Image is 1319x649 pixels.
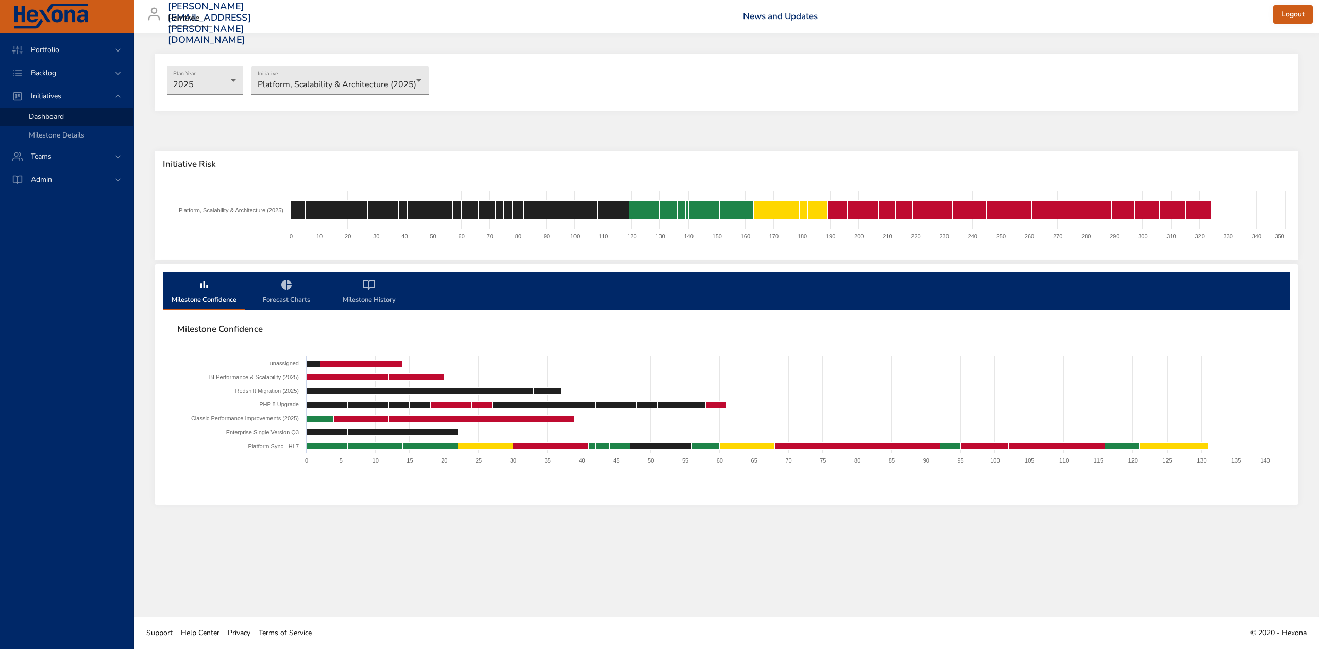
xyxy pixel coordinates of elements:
[854,233,864,240] text: 200
[655,233,665,240] text: 130
[923,457,929,464] text: 90
[407,457,413,464] text: 15
[487,233,493,240] text: 70
[682,457,688,464] text: 55
[1250,628,1307,638] span: © 2020 - Hexona
[251,66,429,95] div: Platform, Scalability & Architecture (2025)
[1128,457,1138,464] text: 120
[1231,457,1241,464] text: 135
[889,457,895,464] text: 85
[648,457,654,464] text: 50
[228,628,250,638] span: Privacy
[1281,8,1305,21] span: Logout
[1273,5,1313,24] button: Logout
[627,233,636,240] text: 120
[179,207,283,213] text: Platform, Scalability & Architecture (2025)
[599,233,608,240] text: 110
[939,233,949,240] text: 230
[23,175,60,184] span: Admin
[177,621,224,644] a: Help Center
[441,457,447,464] text: 20
[1197,457,1206,464] text: 130
[1059,457,1069,464] text: 110
[259,628,312,638] span: Terms of Service
[270,360,299,366] text: unassigned
[345,233,351,240] text: 20
[1138,233,1147,240] text: 300
[169,279,239,306] span: Milestone Confidence
[23,151,60,161] span: Teams
[23,45,67,55] span: Portfolio
[613,457,619,464] text: 45
[251,279,322,306] span: Forecast Charts
[1094,457,1103,464] text: 115
[181,628,219,638] span: Help Center
[820,457,826,464] text: 75
[305,457,308,464] text: 0
[1224,233,1233,240] text: 330
[430,233,436,240] text: 50
[23,68,64,78] span: Backlog
[259,401,299,407] text: PHP 8 Upgrade
[990,457,1000,464] text: 100
[177,324,1276,334] span: Milestone Confidence
[142,621,177,644] a: Support
[545,457,551,464] text: 35
[544,233,550,240] text: 90
[209,374,299,380] text: BI Performance & Scalability (2025)
[570,233,580,240] text: 100
[1166,233,1176,240] text: 310
[167,66,243,95] div: 2025
[23,91,70,101] span: Initiatives
[1260,457,1270,464] text: 140
[957,457,963,464] text: 95
[290,233,293,240] text: 0
[248,443,299,449] text: Platform Sync - HL7
[968,233,977,240] text: 240
[684,233,693,240] text: 140
[751,457,757,464] text: 65
[163,159,1290,169] span: Initiative Risk
[235,388,299,394] text: Redshift Migration (2025)
[1081,233,1091,240] text: 280
[743,10,818,22] a: News and Updates
[1252,233,1261,240] text: 340
[401,233,408,240] text: 40
[713,233,722,240] text: 150
[785,457,791,464] text: 70
[515,233,521,240] text: 80
[1110,233,1119,240] text: 290
[340,457,343,464] text: 5
[255,621,316,644] a: Terms of Service
[996,233,1006,240] text: 250
[163,272,1290,310] div: milestone-tabs
[226,429,299,435] text: Enterprise Single Version Q3
[146,628,173,638] span: Support
[224,621,255,644] a: Privacy
[1275,233,1284,240] text: 350
[826,233,835,240] text: 190
[1053,233,1062,240] text: 270
[29,130,84,140] span: Milestone Details
[168,1,251,45] h3: [PERSON_NAME][EMAIL_ADDRESS][PERSON_NAME][DOMAIN_NAME]
[373,233,379,240] text: 30
[12,4,90,29] img: Hexona
[741,233,750,240] text: 160
[717,457,723,464] text: 60
[1025,457,1034,464] text: 105
[1025,233,1034,240] text: 260
[476,457,482,464] text: 25
[316,233,323,240] text: 10
[334,279,404,306] span: Milestone History
[373,457,379,464] text: 10
[769,233,779,240] text: 170
[168,10,212,27] div: Raintree
[883,233,892,240] text: 210
[854,457,860,464] text: 80
[510,457,516,464] text: 30
[191,415,299,421] text: Classic Performance Improvements (2025)
[579,457,585,464] text: 40
[1162,457,1172,464] text: 125
[29,112,64,122] span: Dashboard
[1195,233,1204,240] text: 320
